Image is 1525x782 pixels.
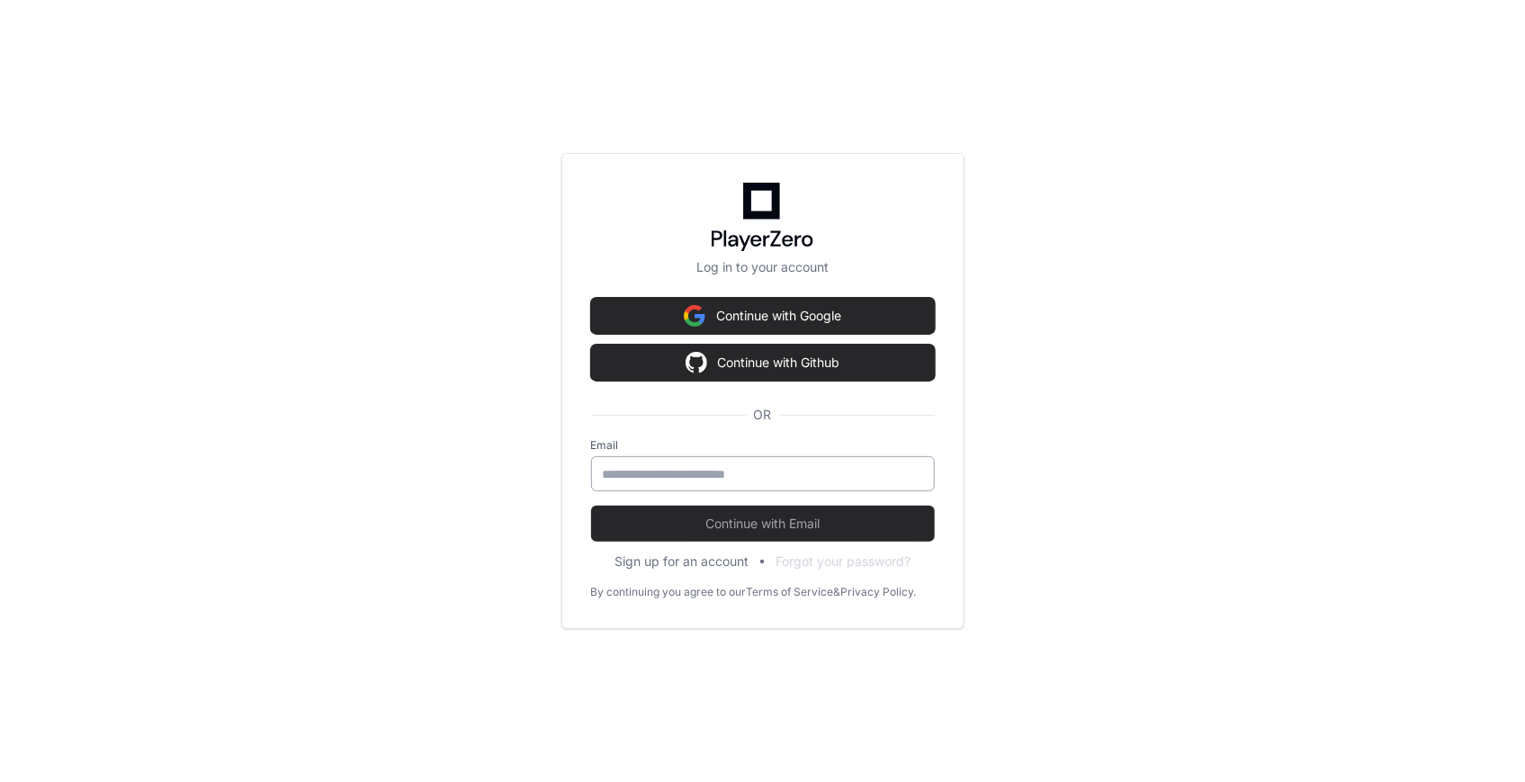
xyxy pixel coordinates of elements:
button: Continue with Google [591,298,935,334]
span: OR [747,406,779,424]
a: Privacy Policy. [841,585,917,599]
button: Sign up for an account [614,553,749,571]
img: Sign in with google [686,345,707,381]
p: Log in to your account [591,258,935,276]
img: Sign in with google [684,298,705,334]
label: Email [591,438,935,453]
div: By continuing you agree to our [591,585,747,599]
span: Continue with Email [591,515,935,533]
button: Forgot your password? [776,553,911,571]
button: Continue with Github [591,345,935,381]
div: & [834,585,841,599]
button: Continue with Email [591,506,935,542]
a: Terms of Service [747,585,834,599]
